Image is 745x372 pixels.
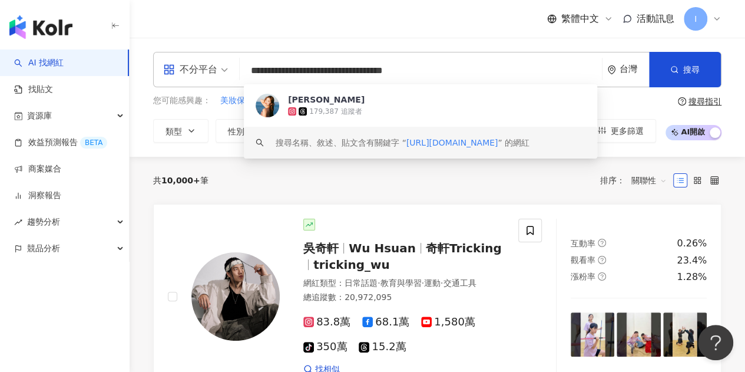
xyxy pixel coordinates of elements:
span: environment [607,65,616,74]
a: 找貼文 [14,84,53,96]
span: 活動訊息 [637,13,674,24]
div: 0.26% [677,237,707,250]
span: 美妝保養 [220,95,253,107]
span: question-circle [598,239,606,247]
button: 性別 [216,119,271,143]
span: question-circle [598,256,606,264]
span: 運動 [424,278,441,288]
span: search [256,139,264,147]
div: 不分平台 [163,60,217,79]
div: 共 筆 [153,176,208,185]
span: 更多篩選 [611,126,644,136]
span: 搜尋 [683,65,700,74]
div: 網紅類型 ： [303,278,504,289]
span: 趨勢分析 [27,209,60,235]
span: rise [14,218,22,226]
span: 競品分析 [27,235,60,262]
img: post-image [617,312,660,356]
span: 關聯性 [631,171,667,190]
span: 性別 [228,127,244,136]
div: 1.28% [677,271,707,284]
div: [PERSON_NAME] [288,94,365,106]
a: 商案媒合 [14,163,61,175]
button: 類型 [153,119,208,143]
span: 83.8萬 [303,316,350,328]
div: 23.4% [677,254,707,267]
span: appstore [163,64,175,75]
span: 日常話題 [345,278,378,288]
img: KOL Avatar [256,94,279,117]
span: 類型 [165,127,182,136]
span: 吳奇軒 [303,241,339,255]
div: 總追蹤數 ： 20,972,095 [303,292,504,304]
span: 漲粉率 [571,272,595,281]
span: question-circle [598,272,606,281]
img: post-image [571,312,614,356]
div: 搜尋名稱、敘述、貼文含有關鍵字 “ ” 的網紅 [276,136,529,149]
div: 搜尋指引 [688,97,721,106]
span: · [421,278,423,288]
span: 15.2萬 [359,341,406,353]
span: · [441,278,443,288]
span: 350萬 [303,341,347,353]
iframe: Help Scout Beacon - Open [698,325,733,360]
img: post-image [663,312,707,356]
a: 洞察報告 [14,190,61,202]
a: 效益預測報告BETA [14,137,107,149]
span: [URL][DOMAIN_NAME] [406,138,498,147]
img: KOL Avatar [191,252,280,341]
span: 奇軒Tricking [426,241,502,255]
a: searchAI 找網紅 [14,57,64,69]
span: 交通工具 [443,278,476,288]
div: 179,387 追蹤者 [309,107,362,117]
button: 美妝保養 [220,94,254,107]
span: 68.1萬 [362,316,409,328]
div: 台灣 [620,64,649,74]
span: 互動率 [571,239,595,248]
span: 您可能感興趣： [153,95,211,107]
span: tricking_wu [313,258,390,272]
span: 資源庫 [27,103,52,129]
button: 更多篩選 [585,119,656,143]
span: 10,000+ [161,176,200,185]
div: 排序： [600,171,673,190]
span: question-circle [678,97,686,106]
span: 教育與學習 [380,278,421,288]
span: · [378,278,380,288]
span: 觀看率 [571,255,595,265]
img: logo [9,15,72,39]
span: 1,580萬 [421,316,475,328]
span: I [694,12,697,25]
span: Wu Hsuan [349,241,416,255]
button: 搜尋 [649,52,721,87]
span: 繁體中文 [561,12,599,25]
